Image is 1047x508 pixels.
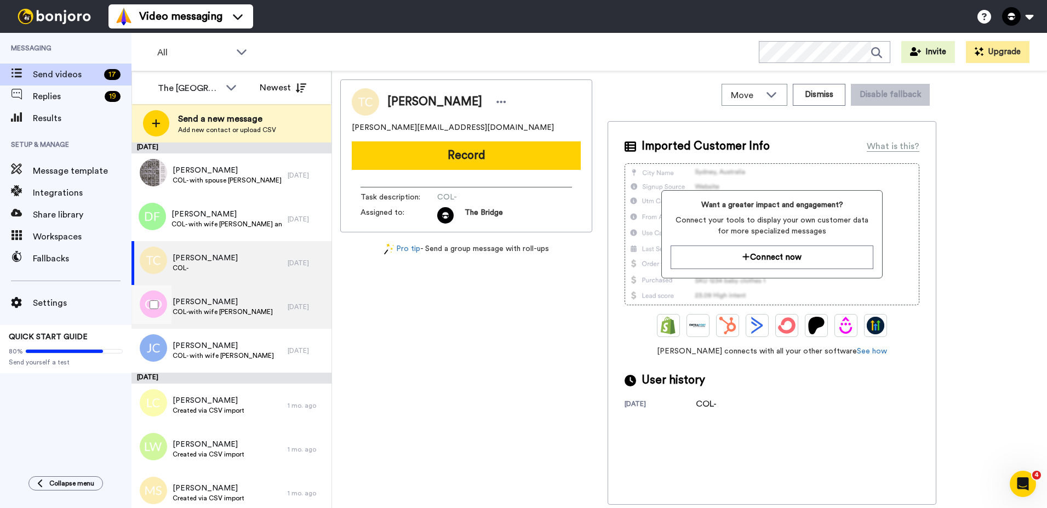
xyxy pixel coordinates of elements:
span: [PERSON_NAME][EMAIL_ADDRESS][DOMAIN_NAME] [352,122,554,133]
button: Disable fallback [851,84,930,106]
img: magic-wand.svg [384,243,394,255]
img: lw.png [140,433,167,460]
img: Ontraport [689,317,707,334]
span: Created via CSV import [173,406,244,415]
button: Upgrade [966,41,1029,63]
span: [PERSON_NAME] [173,395,244,406]
img: ConvertKit [778,317,796,334]
div: [DATE] [131,373,331,384]
div: 1 mo. ago [288,489,326,498]
span: 80% [9,347,23,356]
img: jc.png [140,334,167,362]
button: Connect now [671,246,873,269]
img: Drip [837,317,855,334]
span: COL- with wife [PERSON_NAME] [173,351,274,360]
div: COL- [696,397,751,410]
span: Video messaging [139,9,222,24]
img: lc.png [140,389,167,416]
img: Patreon [808,317,825,334]
span: [PERSON_NAME] [173,253,238,264]
div: [DATE] [288,215,326,224]
div: 19 [105,91,121,102]
div: - Send a group message with roll-ups [340,243,592,255]
span: Assigned to: [361,207,437,224]
span: Message template [33,164,131,178]
span: COL- [437,192,541,203]
span: Fallbacks [33,252,131,265]
span: [PERSON_NAME] connects with all your other software [625,346,919,357]
div: 1 mo. ago [288,401,326,410]
span: Add new contact or upload CSV [178,125,276,134]
div: 17 [104,69,121,80]
div: What is this? [867,140,919,153]
span: Task description : [361,192,437,203]
div: [DATE] [288,171,326,180]
span: User history [642,372,705,389]
span: [PERSON_NAME] [173,296,273,307]
div: [DATE] [288,259,326,267]
img: vm-color.svg [115,8,133,25]
span: Settings [33,296,131,310]
img: Hubspot [719,317,736,334]
div: [DATE] [288,346,326,355]
img: Image of Tara Chambers [352,88,379,116]
img: bj-logo-header-white.svg [13,9,95,24]
div: The [GEOGRAPHIC_DATA] [158,82,220,95]
span: [PERSON_NAME] [173,483,244,494]
img: ms.png [140,477,167,504]
span: Want a greater impact and engagement? [671,199,873,210]
button: Newest [251,77,314,99]
span: [PERSON_NAME] [173,165,282,176]
button: Invite [901,41,955,63]
span: COL-with wife [PERSON_NAME] [173,307,273,316]
span: 4 [1032,471,1041,480]
div: [DATE] [288,302,326,311]
span: COL- [173,264,238,272]
span: Workspaces [33,230,131,243]
span: The Bridge [465,207,503,224]
span: Move [731,89,760,102]
span: Created via CSV import [173,450,244,459]
img: GoHighLevel [867,317,884,334]
span: [PERSON_NAME] [387,94,482,110]
a: See how [857,347,887,355]
span: [PERSON_NAME] [173,439,244,450]
span: Created via CSV import [173,494,244,503]
span: Send yourself a test [9,358,123,367]
span: All [157,46,231,59]
span: COL- with wife [PERSON_NAME] and daughter [PERSON_NAME] [171,220,282,229]
button: Record [352,141,581,170]
span: QUICK START GUIDE [9,333,88,341]
button: Dismiss [793,84,845,106]
span: Imported Customer Info [642,138,770,155]
div: 1 mo. ago [288,445,326,454]
span: [PERSON_NAME] [173,340,274,351]
a: Pro tip [384,243,420,255]
img: df.png [139,203,166,230]
div: [DATE] [131,142,331,153]
span: Results [33,112,131,125]
span: Collapse menu [49,479,94,488]
button: Collapse menu [28,476,103,490]
span: [PERSON_NAME] [171,209,282,220]
img: ActiveCampaign [748,317,766,334]
span: Send videos [33,68,100,81]
img: 108526f3-d0f5-4855-968e-0b8b5df60842-1745509246.jpg [437,207,454,224]
span: Send a new message [178,112,276,125]
iframe: Intercom live chat [1010,471,1036,497]
span: Connect your tools to display your own customer data for more specialized messages [671,215,873,237]
span: Integrations [33,186,131,199]
div: [DATE] [625,399,696,410]
img: Shopify [660,317,677,334]
span: Replies [33,90,100,103]
span: COL- with spouse [PERSON_NAME] [173,176,282,185]
span: Share library [33,208,131,221]
img: e6085929-47c8-4bc9-9ea8-b0b647002d77.jpg [140,159,167,186]
img: tc.png [140,247,167,274]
